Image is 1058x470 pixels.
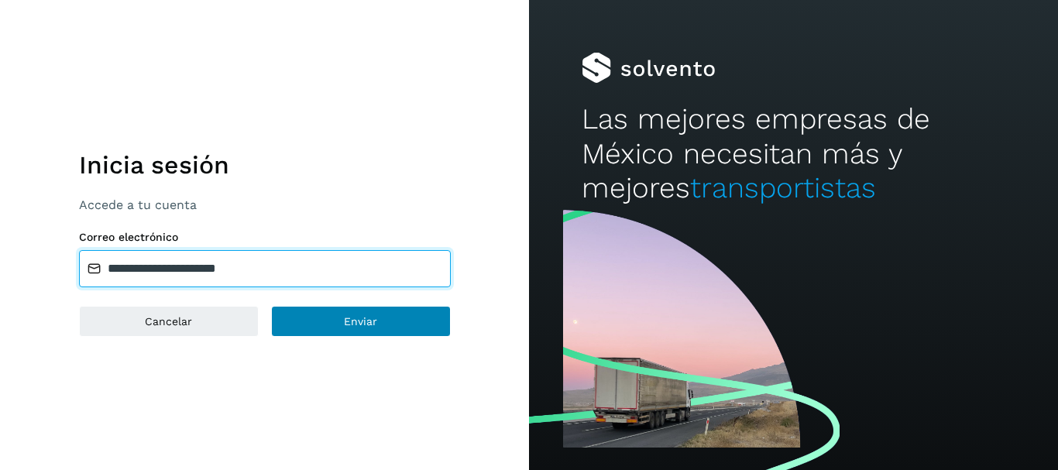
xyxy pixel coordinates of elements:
p: Accede a tu cuenta [79,197,451,212]
button: Enviar [271,306,451,337]
label: Correo electrónico [79,231,451,244]
span: Cancelar [145,316,192,327]
span: transportistas [690,171,876,204]
button: Cancelar [79,306,259,337]
span: Enviar [344,316,377,327]
h1: Inicia sesión [79,150,451,180]
h2: Las mejores empresas de México necesitan más y mejores [582,102,1005,205]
